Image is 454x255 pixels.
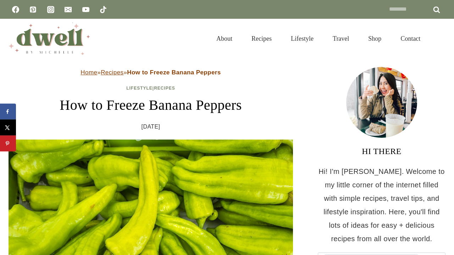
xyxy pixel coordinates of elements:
[81,69,221,76] span: » »
[9,2,23,17] a: Facebook
[207,26,242,51] a: About
[142,121,160,132] time: [DATE]
[101,69,123,76] a: Recipes
[126,86,175,91] span: |
[61,2,75,17] a: Email
[318,145,445,158] h3: HI THERE
[81,69,97,76] a: Home
[79,2,93,17] a: YouTube
[44,2,58,17] a: Instagram
[359,26,391,51] a: Shop
[207,26,430,51] nav: Primary Navigation
[154,86,175,91] a: Recipes
[127,69,221,76] strong: How to Freeze Banana Peppers
[433,33,445,45] button: View Search Form
[281,26,323,51] a: Lifestyle
[323,26,359,51] a: Travel
[9,22,90,55] img: DWELL by michelle
[242,26,281,51] a: Recipes
[96,2,110,17] a: TikTok
[26,2,40,17] a: Pinterest
[9,95,293,116] h1: How to Freeze Banana Peppers
[126,86,153,91] a: Lifestyle
[318,165,445,245] p: Hi! I'm [PERSON_NAME]. Welcome to my little corner of the internet filled with simple recipes, tr...
[391,26,430,51] a: Contact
